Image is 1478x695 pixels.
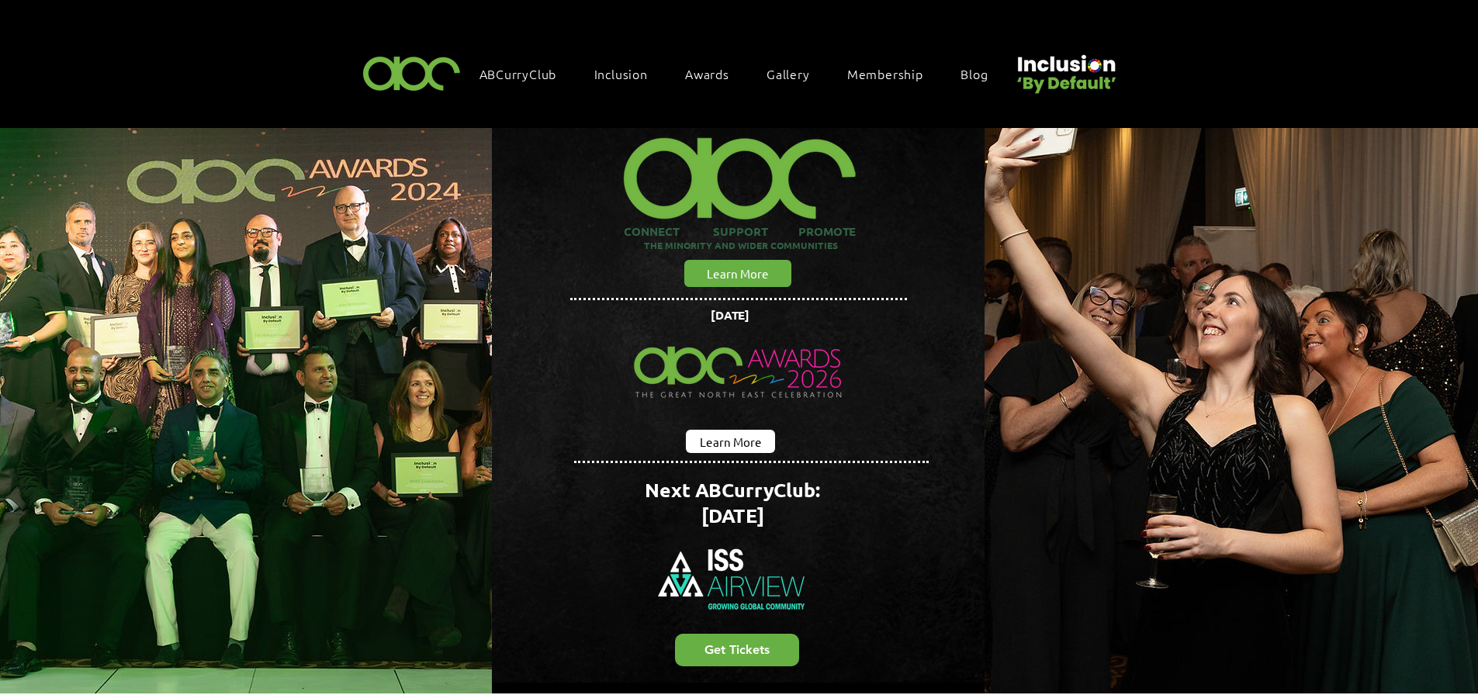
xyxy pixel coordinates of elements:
a: Gallery [759,57,833,90]
div: Inclusion [587,57,671,90]
span: Get Tickets [704,641,770,659]
nav: Site [472,57,1012,90]
a: Learn More [684,260,791,287]
span: Learn More [707,265,769,282]
span: Blog [961,65,988,82]
span: CONNECT SUPPORT PROMOTE [624,223,856,239]
span: [DATE] [711,307,749,323]
span: Membership [847,65,923,82]
img: ABC-Logo-Blank-Background-01-01-2_edited.png [615,118,864,223]
span: ABCurryClub [479,65,557,82]
a: Get Tickets [675,634,799,666]
span: Learn More [700,434,762,450]
img: abc background hero black.png [492,128,985,683]
a: Blog [953,57,1011,90]
img: ABC-Logo-Blank-Background-01-01-2.png [358,50,466,95]
span: Gallery [767,65,810,82]
span: THE MINORITY AND WIDER COMMUNITIES [644,239,838,251]
img: ISS Airview Logo White.png [639,528,826,634]
span: Next ABCurryClub: [DATE] [645,477,821,527]
div: Awards [677,57,753,90]
a: Learn More [686,430,775,453]
img: Untitled design (22).png [1012,42,1119,95]
a: ABCurryClub [472,57,580,90]
span: Inclusion [594,65,648,82]
img: ABC Awards 2025 Landscape (6).png [614,303,859,438]
span: Awards [685,65,729,82]
a: Membership [839,57,947,90]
